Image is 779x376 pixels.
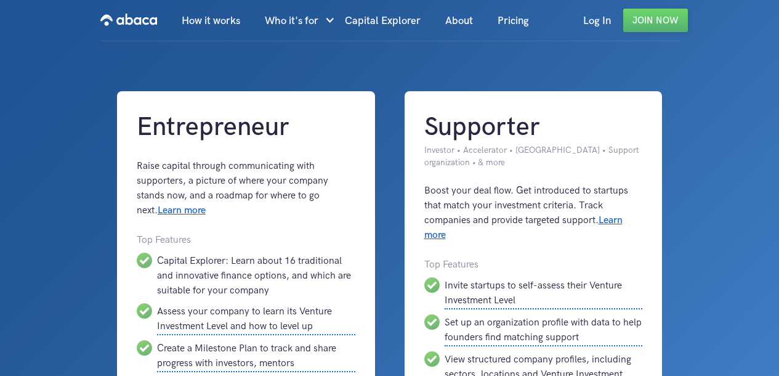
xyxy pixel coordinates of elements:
img: Abaca logo [100,10,157,30]
div: Assess your company to learn its Venture Investment Level and how to level up [157,303,355,335]
div: Raise capital through communicating with supporters, a picture of where your company stands now, ... [137,159,355,218]
h1: Entrepreneur [137,111,355,144]
div: Top Features [137,233,355,248]
a: Learn more [158,205,206,216]
div: Investor • Accelerator • [GEOGRAPHIC_DATA] • Support organization • & more [424,144,643,169]
div: Create a Milestone Plan to track and share progress with investors, mentors [157,340,355,372]
h1: Supporter [424,111,643,144]
a: Join Now [623,9,688,32]
div: Top Features [424,258,643,272]
div: Set up an organization profile with data to help founders find matching support [445,314,643,346]
div: Capital Explorer: Learn about 16 traditional and innovative finance options, and which are suitab... [157,253,355,298]
div: Invite startups to self-assess their Venture Investment Level [445,277,643,309]
div: Boost your deal flow. Get introduced to startups that match your investment criteria. Track compa... [424,184,643,243]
